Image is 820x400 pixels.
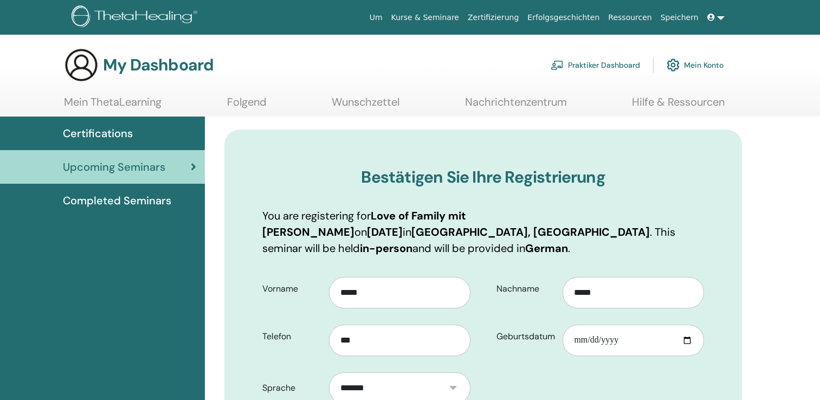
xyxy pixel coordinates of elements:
label: Nachname [488,279,563,299]
a: Speichern [656,8,703,28]
img: generic-user-icon.jpg [64,48,99,82]
a: Mein ThetaLearning [64,95,162,117]
img: logo.png [72,5,201,30]
a: Zertifizierung [463,8,523,28]
label: Geburtsdatum [488,326,563,347]
span: Completed Seminars [63,192,171,209]
a: Um [365,8,387,28]
b: German [525,241,568,255]
label: Sprache [254,378,329,398]
a: Erfolgsgeschichten [523,8,604,28]
span: Upcoming Seminars [63,159,165,175]
a: Folgend [227,95,267,117]
h3: Bestätigen Sie Ihre Registrierung [262,167,704,187]
h3: My Dashboard [103,55,214,75]
label: Telefon [254,326,329,347]
a: Hilfe & Ressourcen [632,95,725,117]
b: [DATE] [367,225,403,239]
b: in-person [360,241,412,255]
img: cog.svg [667,56,680,74]
img: chalkboard-teacher.svg [551,60,564,70]
a: Mein Konto [667,53,724,77]
a: Praktiker Dashboard [551,53,640,77]
a: Nachrichtenzentrum [465,95,567,117]
p: You are registering for on in . This seminar will be held and will be provided in . [262,208,704,256]
label: Vorname [254,279,329,299]
span: Certifications [63,125,133,141]
a: Ressourcen [604,8,656,28]
b: [GEOGRAPHIC_DATA], [GEOGRAPHIC_DATA] [411,225,650,239]
a: Kurse & Seminare [387,8,463,28]
a: Wunschzettel [332,95,399,117]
